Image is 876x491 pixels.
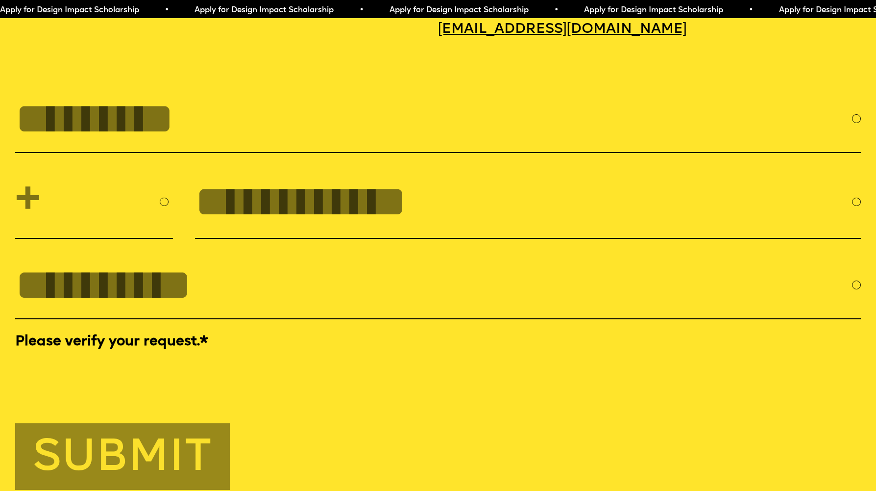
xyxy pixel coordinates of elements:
[749,6,753,14] span: •
[165,6,169,14] span: •
[15,333,861,352] label: Please verify your request.
[15,354,164,392] iframe: reCAPTCHA
[359,6,364,14] span: •
[554,6,559,14] span: •
[15,423,230,491] button: Submit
